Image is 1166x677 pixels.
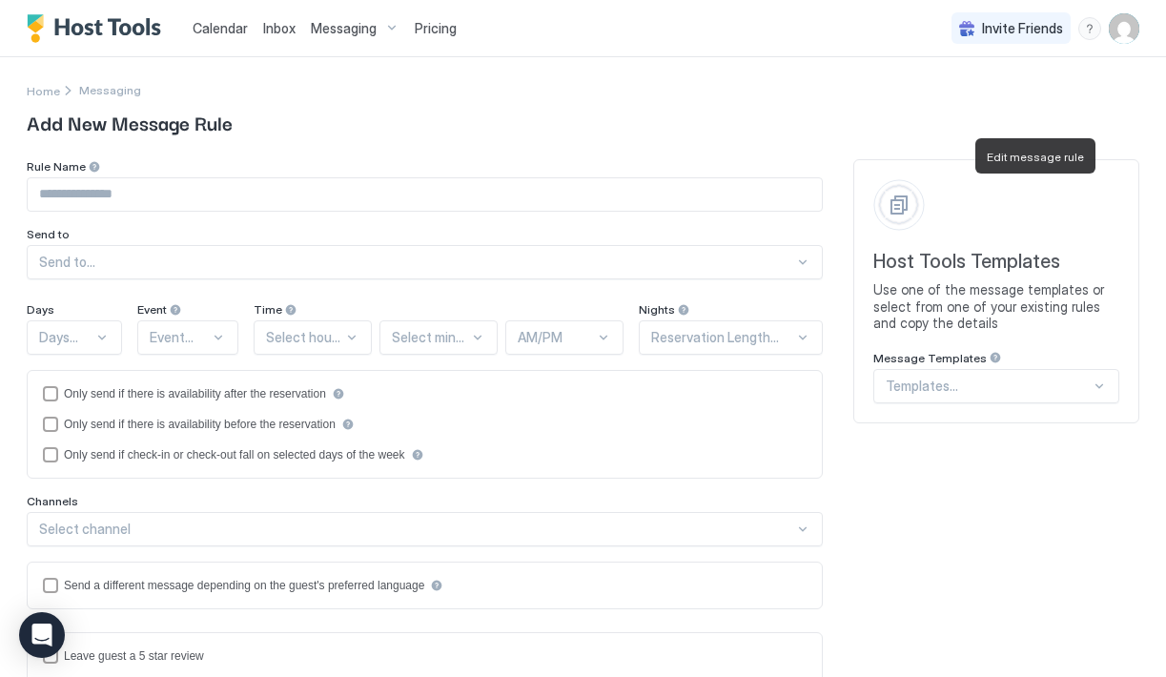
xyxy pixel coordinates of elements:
div: Open Intercom Messenger [19,612,65,658]
span: Inbox [263,20,296,36]
div: Breadcrumb [27,80,60,100]
div: languagesEnabled [43,578,807,593]
div: Leave guest a 5 star review [64,649,204,663]
a: Calendar [193,18,248,38]
div: Breadcrumb [79,83,141,97]
div: beforeReservation [43,417,807,432]
span: Home [27,84,60,98]
span: Channels [27,494,78,508]
div: Send a different message depending on the guest's preferred language [64,579,424,592]
span: Pricing [415,20,457,37]
span: Invite Friends [982,20,1063,37]
span: Time [254,302,282,317]
a: Inbox [263,18,296,38]
div: Only send if there is availability after the reservation [64,387,326,400]
div: Only send if there is availability before the reservation [64,418,336,431]
div: afterReservation [43,386,807,401]
input: Input Field [28,178,822,211]
div: Only send if check-in or check-out fall on selected days of the week [64,448,405,462]
div: User profile [1109,13,1139,44]
span: Add New Message Rule [27,108,1139,136]
span: Host Tools Templates [873,250,1119,274]
span: Nights [639,302,675,317]
span: Rule Name [27,159,86,174]
span: Messaging [311,20,377,37]
span: Event [137,302,167,317]
span: Use one of the message templates or select from one of your existing rules and copy the details [873,281,1119,332]
div: reviewEnabled [43,648,807,664]
span: Days [27,302,54,317]
div: Select channel [39,521,794,538]
div: isLimited [43,447,807,462]
div: AM/PM [518,329,595,346]
span: Message Templates [873,351,987,365]
span: Messaging [79,83,141,97]
span: Send to [27,227,70,241]
span: Edit message rule [987,150,1084,164]
a: Home [27,80,60,100]
a: Host Tools Logo [27,14,170,43]
div: menu [1078,17,1101,40]
span: Calendar [193,20,248,36]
